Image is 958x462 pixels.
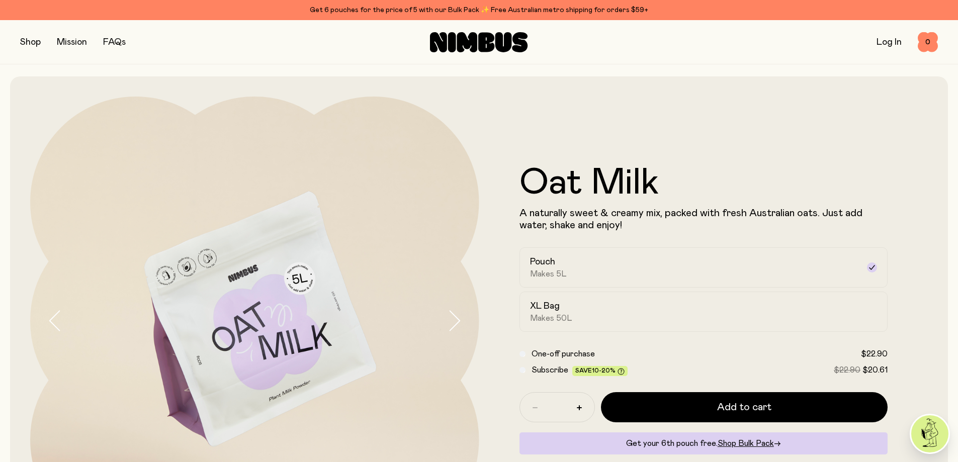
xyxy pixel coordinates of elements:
span: Makes 50L [530,313,572,323]
button: Add to cart [601,392,888,422]
a: FAQs [103,38,126,47]
div: Get your 6th pouch free. [519,432,888,454]
div: Get 6 pouches for the price of 5 with our Bulk Pack ✨ Free Australian metro shipping for orders $59+ [20,4,938,16]
p: A naturally sweet & creamy mix, packed with fresh Australian oats. Just add water, shake and enjoy! [519,207,888,231]
h2: XL Bag [530,300,560,312]
a: Shop Bulk Pack→ [718,439,781,447]
a: Log In [877,38,902,47]
span: $20.61 [862,366,888,374]
span: Save [575,367,625,375]
a: Mission [57,38,87,47]
span: $22.90 [834,366,860,374]
h2: Pouch [530,256,555,268]
span: Makes 5L [530,269,567,279]
span: One-off purchase [532,350,595,358]
span: 10-20% [592,367,616,374]
span: $22.90 [861,350,888,358]
span: Add to cart [717,400,771,414]
img: agent [911,415,948,452]
h1: Oat Milk [519,165,888,201]
button: 0 [918,32,938,52]
span: Shop Bulk Pack [718,439,774,447]
span: Subscribe [532,366,568,374]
